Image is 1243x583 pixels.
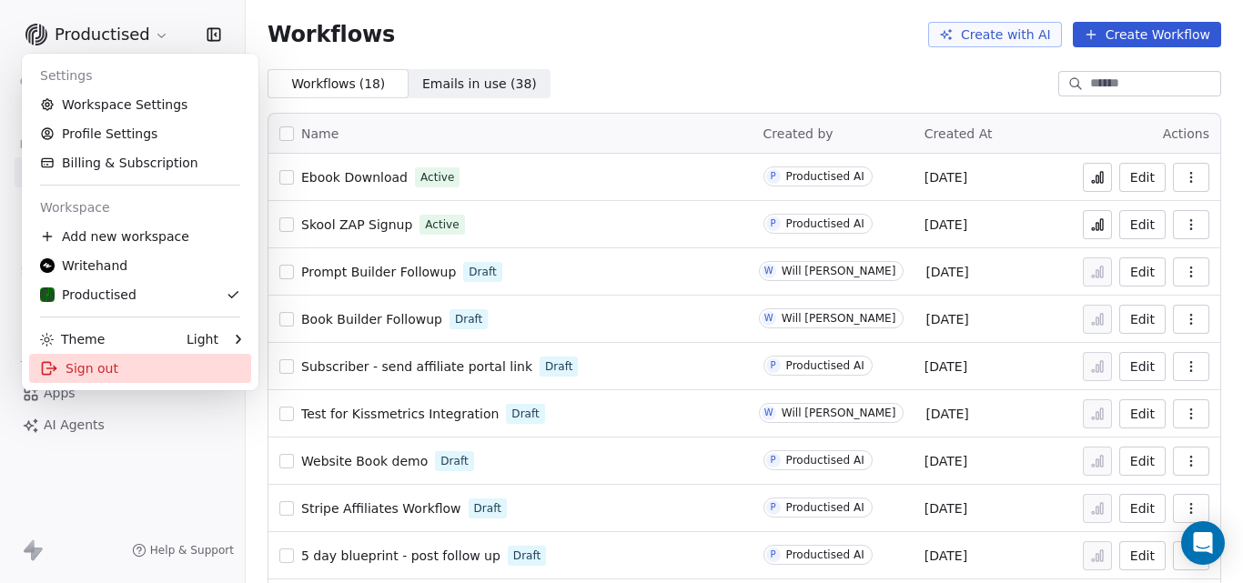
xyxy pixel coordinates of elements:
[763,126,834,141] span: Created by
[786,501,864,514] div: Productised AI
[925,263,968,281] span: [DATE]
[13,352,57,379] span: Tools
[1119,305,1166,334] button: Edit
[425,216,459,233] span: Active
[545,358,572,375] span: Draft
[301,265,456,279] span: Prompt Builder Followup
[29,61,251,90] div: Settings
[12,68,80,95] span: Contacts
[301,407,499,421] span: Test for Kissmetrics Integration
[40,258,55,273] img: logo%20only%20-%20400%20x%20400.jpg
[29,222,251,251] div: Add new workspace
[29,148,251,177] a: Billing & Subscription
[786,359,864,372] div: Productised AI
[469,264,496,280] span: Draft
[764,264,773,278] div: W
[301,125,339,144] span: Name
[786,454,864,467] div: Productised AI
[29,90,251,119] a: Workspace Settings
[764,406,773,420] div: W
[29,193,251,222] div: Workspace
[925,126,993,141] span: Created At
[771,500,776,515] div: P
[1119,399,1166,428] button: Edit
[1119,494,1166,523] button: Edit
[513,548,541,564] span: Draft
[782,312,896,325] div: Will [PERSON_NAME]
[1163,126,1209,141] span: Actions
[771,548,776,562] div: P
[40,256,127,275] div: Writehand
[55,23,150,46] span: Productised
[925,452,967,470] span: [DATE]
[1119,447,1166,476] button: Edit
[301,548,500,563] span: 5 day blueprint - post follow up
[440,453,468,469] span: Draft
[150,543,234,558] span: Help & Support
[301,312,442,327] span: Book Builder Followup
[786,548,864,561] div: Productised AI
[268,22,395,47] span: Workflows
[925,357,967,376] span: [DATE]
[301,359,532,374] span: Subscriber - send affiliate portal link
[786,170,864,183] div: Productised AI
[422,75,537,94] span: Emails in use ( 38 )
[925,216,967,234] span: [DATE]
[29,119,251,148] a: Profile Settings
[1073,22,1221,47] button: Create Workflow
[301,217,412,232] span: Skool ZAP Signup
[782,265,896,277] div: Will [PERSON_NAME]
[1119,257,1166,286] button: Edit
[928,22,1062,47] button: Create with AI
[13,257,60,285] span: Sales
[1119,352,1166,381] button: Edit
[771,358,776,373] div: P
[455,311,482,327] span: Draft
[764,311,773,326] div: W
[771,216,776,231] div: P
[29,354,251,383] div: Sign out
[44,384,76,403] span: Apps
[474,500,501,517] span: Draft
[786,217,864,230] div: Productised AI
[1119,210,1166,239] button: Edit
[782,407,896,419] div: Will [PERSON_NAME]
[925,499,967,518] span: [DATE]
[925,405,968,423] span: [DATE]
[301,454,428,468] span: Website Book demo
[44,416,105,435] span: AI Agents
[1119,541,1166,570] button: Edit
[40,330,105,348] div: Theme
[925,547,967,565] span: [DATE]
[1181,521,1225,565] div: Open Intercom Messenger
[771,453,776,467] div: P
[1119,163,1166,192] button: Edit
[301,170,408,185] span: Ebook Download
[187,330,218,348] div: Light
[925,168,967,186] span: [DATE]
[40,286,136,304] div: Productised
[40,287,55,302] img: Logo%20(1).svg
[511,406,539,422] span: Draft
[925,310,968,328] span: [DATE]
[420,169,454,186] span: Active
[771,169,776,184] div: P
[25,24,47,45] img: Logo%20(1).svg
[12,131,86,158] span: Marketing
[301,501,461,516] span: Stripe Affiliates Workflow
